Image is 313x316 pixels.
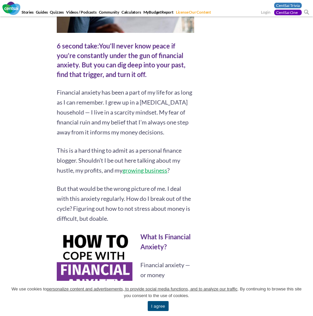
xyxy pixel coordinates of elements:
[49,10,64,17] a: Quizzes
[57,41,194,79] div: You’ll never know peace if you’re constantly under the gun of financial anxiety. But you can dig ...
[57,184,194,223] p: But that would be the wrong picture of me. I deal with this anxiety regularly. How do I break out...
[47,286,238,291] u: personalize content and advertisements, to provide social media functions, and to analyze our tra...
[21,10,34,17] a: Stories
[10,286,303,299] span: We use cookies to . By continuing to browse this site you consent to the use of cookies.
[274,3,302,8] a: CentSai Trivia
[122,167,167,174] a: growing business
[65,10,97,17] a: Videos / Podcasts
[2,2,20,15] img: CentSai
[261,10,271,16] a: Login
[274,10,302,15] a: CentSai One
[121,10,142,17] a: Calculators
[57,145,194,175] p: This is a hard thing to admit as a personal finance blogger. Shouldn’t I be out here talking abou...
[143,10,174,17] a: MyBudgetReport
[35,10,48,17] a: Guides
[175,10,212,17] a: License Our Content
[57,42,99,50] span: 6 second take:
[140,233,191,251] strong: What Is Financial Anxiety?
[148,301,168,311] a: I agree
[301,295,308,302] a: I agree
[98,10,120,17] a: Community
[57,87,194,137] p: Financial anxiety has been a part of my life for as long as I can remember. I grew up in a [MEDIC...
